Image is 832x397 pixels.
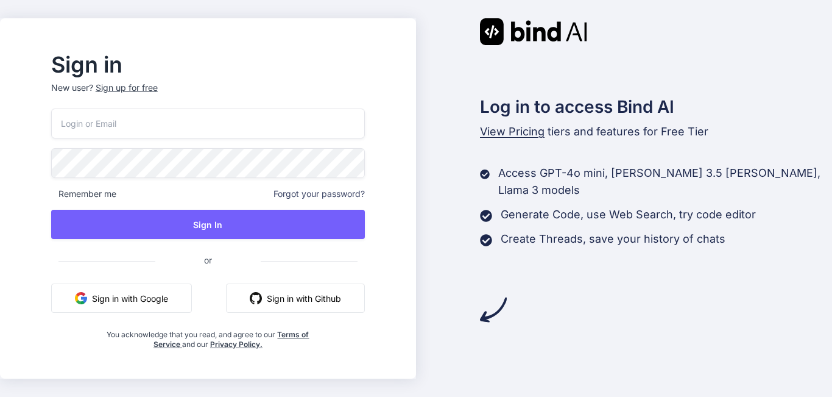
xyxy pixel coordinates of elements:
[104,323,313,349] div: You acknowledge that you read, and agree to our and our
[51,188,116,200] span: Remember me
[480,94,832,120] h2: Log in to access Bind AI
[51,55,365,74] h2: Sign in
[51,82,365,109] p: New user?
[75,292,87,304] img: google
[96,82,158,94] div: Sign up for free
[480,125,545,138] span: View Pricing
[210,340,263,349] a: Privacy Policy.
[51,284,192,313] button: Sign in with Google
[273,188,365,200] span: Forgot your password?
[226,284,365,313] button: Sign in with Github
[155,245,261,275] span: or
[250,292,262,304] img: github
[480,123,832,140] p: tiers and features for Free Tier
[498,165,832,199] p: Access GPT-4o mini, [PERSON_NAME] 3.5 [PERSON_NAME], Llama 3 models
[501,206,756,223] p: Generate Code, use Web Search, try code editor
[480,296,507,323] img: arrow
[501,231,725,248] p: Create Threads, save your history of chats
[51,109,365,138] input: Login or Email
[51,210,365,239] button: Sign In
[153,330,309,349] a: Terms of Service
[480,18,587,45] img: Bind AI logo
